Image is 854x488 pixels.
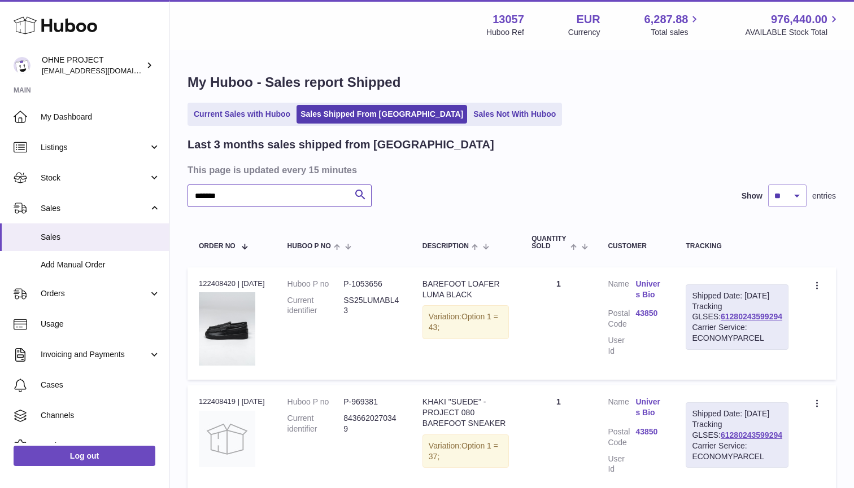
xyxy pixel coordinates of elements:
span: Stock [41,173,149,183]
span: [EMAIL_ADDRESS][DOMAIN_NAME] [42,66,166,75]
strong: 13057 [493,12,524,27]
div: Shipped Date: [DATE] [692,291,782,301]
span: Cases [41,380,160,390]
dt: Name [608,279,635,303]
span: Settings [41,441,160,451]
span: Sales [41,232,160,243]
span: 976,440.00 [771,12,827,27]
span: Listings [41,142,149,153]
td: 1 [520,267,596,380]
dd: P-1053656 [343,279,400,289]
dt: Current identifier [287,295,344,316]
a: 976,440.00 AVAILABLE Stock Total [745,12,840,38]
dt: Huboo P no [287,279,344,289]
a: 6,287.88 Total sales [644,12,701,38]
dt: Huboo P no [287,397,344,407]
h1: My Huboo - Sales report Shipped [188,73,836,91]
span: Total sales [651,27,701,38]
dt: Current identifier [287,413,344,434]
span: Option 1 = 37; [429,441,498,461]
dd: SS25LUMABL43 [343,295,400,316]
a: 43850 [635,308,663,319]
span: Description [422,243,469,250]
dd: P-969381 [343,397,400,407]
img: no-photo.jpg [199,411,255,467]
div: Carrier Service: ECONOMYPARCEL [692,322,782,344]
span: 6,287.88 [644,12,689,27]
span: Orders [41,288,149,299]
img: LUMA_BLACK_SMALL_4afcdadb-724a-45bb-a5a5-895f272ecdfb.jpg [199,292,255,366]
div: Carrier Service: ECONOMYPARCEL [692,441,782,462]
a: Univers Bio [635,397,663,418]
dd: 8436620270349 [343,413,400,434]
div: Tracking GLSES: [686,284,788,350]
dt: User Id [608,454,635,475]
span: Sales [41,203,149,214]
h3: This page is updated every 15 minutes [188,164,833,176]
dt: Postal Code [608,427,635,448]
span: Order No [199,243,236,250]
a: Log out [14,446,155,466]
div: Currency [568,27,600,38]
div: 122408420 | [DATE] [199,279,265,289]
a: 61280243599294 [721,312,782,321]
div: Tracking GLSES: [686,402,788,468]
span: entries [812,191,836,201]
div: Variation: [422,305,509,339]
h2: Last 3 months sales shipped from [GEOGRAPHIC_DATA] [188,137,494,152]
span: AVAILABLE Stock Total [745,27,840,38]
span: Usage [41,319,160,329]
span: Invoicing and Payments [41,349,149,360]
a: Current Sales with Huboo [190,105,294,124]
span: Huboo P no [287,243,331,250]
span: Option 1 = 43; [429,312,498,332]
a: Sales Not With Huboo [469,105,560,124]
a: Univers Bio [635,279,663,300]
a: 43850 [635,427,663,437]
div: 122408419 | [DATE] [199,397,265,407]
div: Shipped Date: [DATE] [692,408,782,419]
div: Huboo Ref [486,27,524,38]
label: Show [742,191,762,201]
div: KHAKI "SUEDE" - PROJECT 080 BAREFOOT SNEAKER [422,397,509,429]
img: support@ohneproject.com [14,57,30,74]
a: Sales Shipped From [GEOGRAPHIC_DATA] [297,105,467,124]
dt: User Id [608,335,635,357]
span: My Dashboard [41,112,160,122]
span: Channels [41,410,160,421]
div: Variation: [422,434,509,468]
div: Customer [608,243,663,250]
a: 61280243599294 [721,430,782,439]
span: Quantity Sold [531,235,568,250]
dt: Postal Code [608,308,635,329]
div: BAREFOOT LOAFER LUMA BLACK [422,279,509,300]
div: OHNE PROJECT [42,55,143,76]
span: Add Manual Order [41,260,160,270]
div: Tracking [686,243,788,250]
dt: Name [608,397,635,421]
strong: EUR [576,12,600,27]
